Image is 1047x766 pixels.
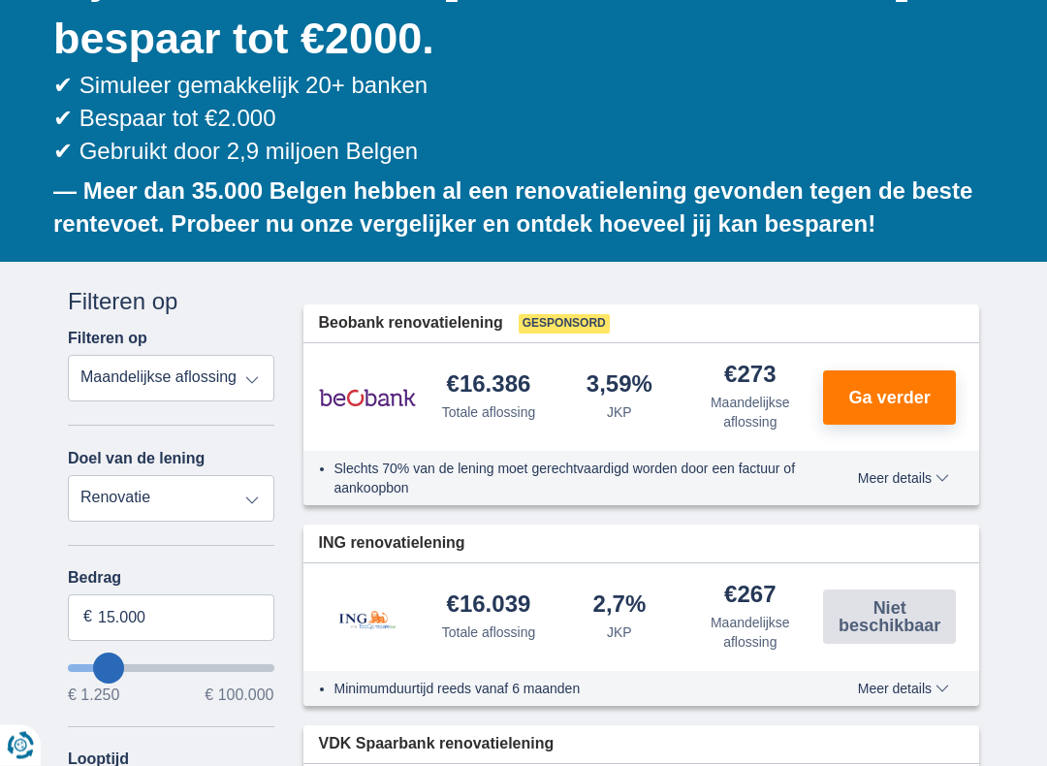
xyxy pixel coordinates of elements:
span: Gesponsord [519,315,610,335]
div: 2,7% [593,593,647,620]
div: JKP [607,403,632,423]
span: ING renovatielening [319,533,465,556]
button: Ga verder [823,371,956,426]
div: JKP [607,623,632,643]
div: Totale aflossing [442,403,536,423]
button: Meer details [843,682,964,697]
div: Maandelijkse aflossing [692,614,808,653]
span: Ga verder [849,390,931,407]
label: Filteren op [68,331,147,348]
div: €267 [724,584,776,610]
span: Meer details [858,683,949,696]
span: € [83,607,92,629]
span: Beobank renovatielening [319,313,503,335]
span: € 100.000 [205,688,273,704]
img: product.pl.alt ING [319,586,416,651]
button: Niet beschikbaar [823,590,956,645]
div: Totale aflossing [442,623,536,643]
li: Minimumduurtijd reeds vanaf 6 maanden [334,680,816,699]
span: Meer details [858,472,949,486]
span: VDK Spaarbank renovatielening [319,734,555,756]
div: €16.039 [447,593,531,620]
button: Meer details [843,471,964,487]
label: Doel van de lening [68,451,205,468]
div: ✔ Simuleer gemakkelijk 20+ banken ✔ Bespaar tot €2.000 ✔ Gebruikt door 2,9 miljoen Belgen [53,70,979,170]
label: Bedrag [68,570,274,588]
li: Slechts 70% van de lening moet gerechtvaardigd worden door een factuur of aankoopbon [334,460,816,498]
div: Filteren op [68,286,274,319]
img: product.pl.alt Beobank [319,374,416,423]
span: € 1.250 [68,688,119,704]
input: wantToBorrow [68,665,274,673]
b: — Meer dan 35.000 Belgen hebben al een renovatielening gevonden tegen de beste rentevoet. Probeer... [53,178,972,238]
div: Maandelijkse aflossing [692,394,808,432]
span: Niet beschikbaar [829,600,950,635]
div: €16.386 [447,373,531,399]
div: €273 [724,364,776,390]
div: 3,59% [587,373,652,399]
